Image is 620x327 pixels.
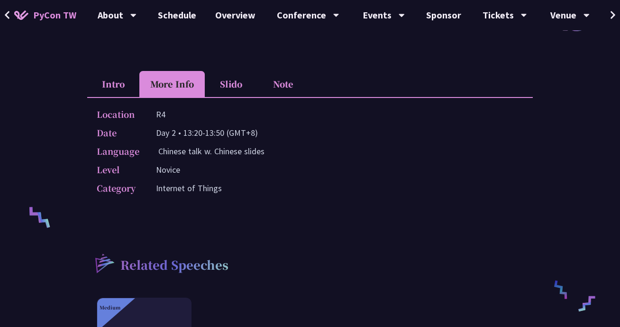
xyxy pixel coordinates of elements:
li: More Info [139,71,205,97]
li: Intro [87,71,139,97]
li: Note [257,71,309,97]
p: Day 2 • 13:20-13:50 (GMT+8) [156,126,258,140]
span: PyCon TW [33,8,76,22]
p: Internet of Things [156,181,222,195]
p: R4 [156,107,165,121]
p: Language [97,144,139,158]
p: Category [97,181,137,195]
p: Novice [156,163,180,177]
img: Home icon of PyCon TW 2025 [14,10,28,20]
p: Location [97,107,137,121]
img: r3.8d01567.svg [81,240,127,286]
div: Medium [100,304,120,311]
p: Date [97,126,137,140]
a: PyCon TW [5,3,86,27]
p: Related Speeches [120,256,228,275]
p: Level [97,163,137,177]
li: Slido [205,71,257,97]
p: Chinese talk w. Chinese slides [158,144,264,158]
